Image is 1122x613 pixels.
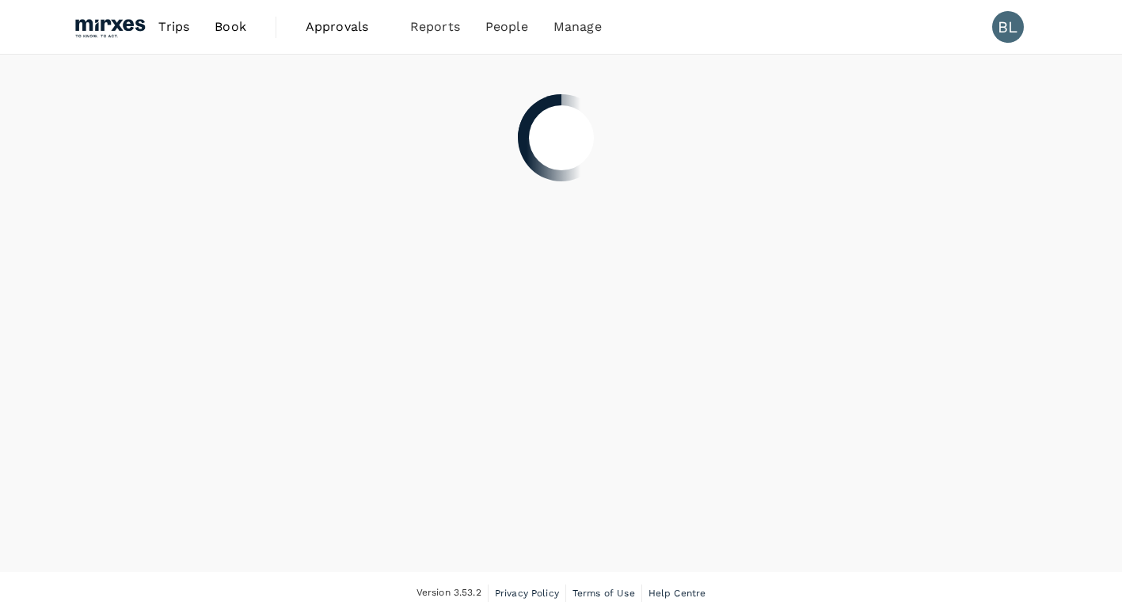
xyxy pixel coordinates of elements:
div: BL [992,11,1024,43]
a: Help Centre [648,584,706,602]
img: Mirxes Holding Pte Ltd [74,10,146,44]
span: Approvals [306,17,385,36]
span: Trips [158,17,189,36]
span: Manage [553,17,602,36]
span: Terms of Use [572,588,635,599]
span: Book [215,17,246,36]
a: Terms of Use [572,584,635,602]
span: Version 3.53.2 [416,585,481,601]
span: Reports [410,17,460,36]
span: Help Centre [648,588,706,599]
a: Privacy Policy [495,584,559,602]
span: People [485,17,528,36]
span: Privacy Policy [495,588,559,599]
